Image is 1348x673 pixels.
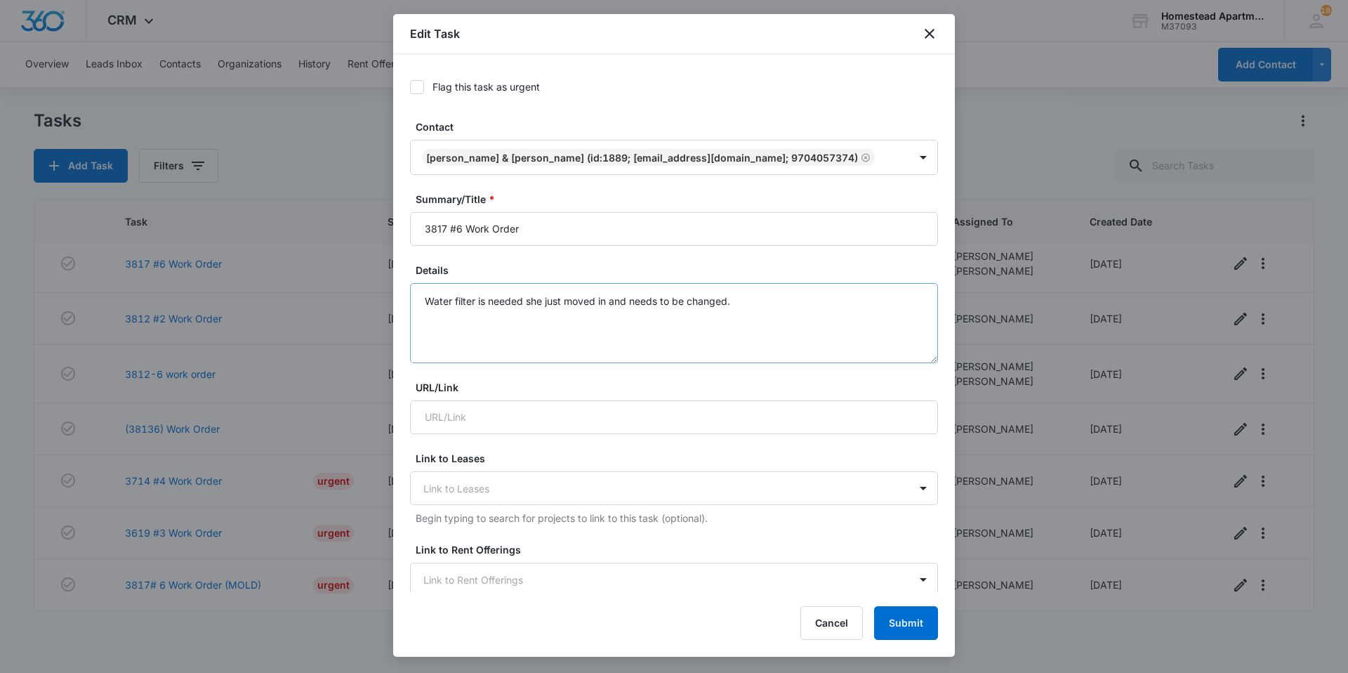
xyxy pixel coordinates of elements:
label: Summary/Title [416,192,944,207]
div: Flag this task as urgent [432,79,540,94]
div: [PERSON_NAME] & [PERSON_NAME] (ID:1889; [EMAIL_ADDRESS][DOMAIN_NAME]; 9704057374) [426,152,858,164]
button: Submit [874,606,938,640]
label: Link to Rent Offerings [416,542,944,557]
label: URL/Link [416,380,944,395]
label: Contact [416,119,944,134]
p: Begin typing to search for projects to link to this task (optional). [416,511,938,525]
div: Remove Elizabeth Cramer & Alyssa Sopenasky (ID:1889; lizcramer24@gmail.com; 9704057374) [858,152,871,162]
button: close [921,25,938,42]
textarea: Water filter is needed she just moved in and needs to be changed. [410,283,938,363]
label: Details [416,263,944,277]
label: Link to Leases [416,451,944,466]
input: Summary/Title [410,212,938,246]
input: URL/Link [410,400,938,434]
h1: Edit Task [410,25,460,42]
button: Cancel [800,606,863,640]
